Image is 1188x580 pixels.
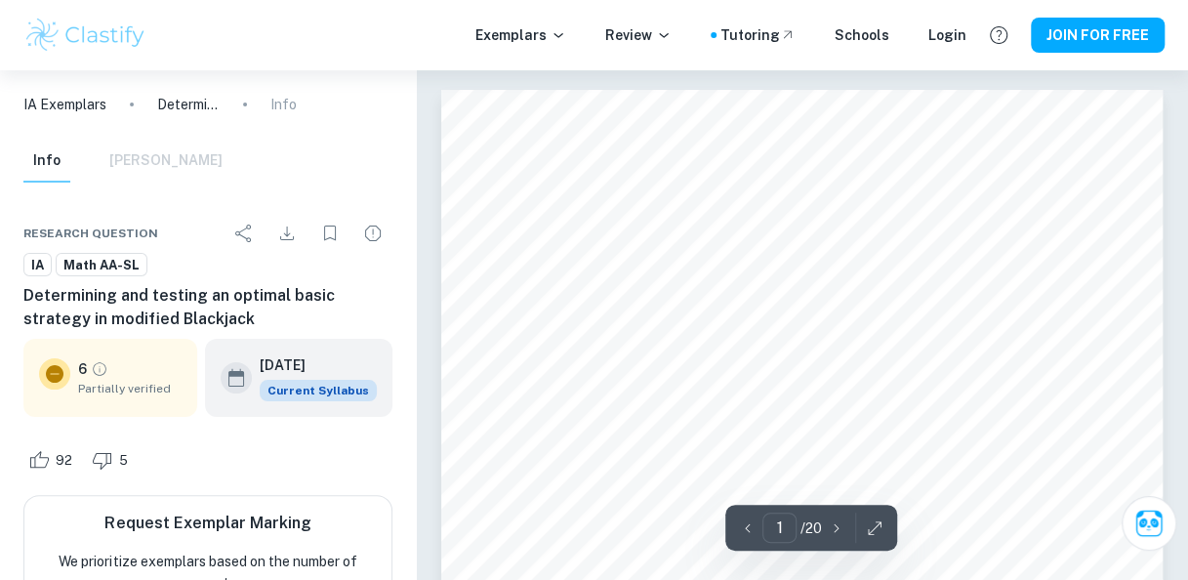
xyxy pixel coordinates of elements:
[982,19,1015,52] button: Help and Feedback
[87,444,139,476] div: Dislike
[260,380,377,401] span: Current Syllabus
[78,380,182,397] span: Partially verified
[270,94,297,115] p: Info
[353,214,392,253] div: Report issue
[1031,18,1165,53] button: JOIN FOR FREE
[475,24,566,46] p: Exemplars
[800,518,822,539] p: / 20
[835,24,889,46] a: Schools
[23,253,52,277] a: IA
[23,140,70,183] button: Info
[57,256,146,275] span: Math AA-SL
[310,214,349,253] div: Bookmark
[260,354,361,376] h6: [DATE]
[56,253,147,277] a: Math AA-SL
[260,380,377,401] div: This exemplar is based on the current syllabus. Feel free to refer to it for inspiration/ideas wh...
[720,24,796,46] a: Tutoring
[91,360,108,378] a: Grade partially verified
[45,451,83,471] span: 92
[1122,496,1176,551] button: Ask Clai
[23,94,106,115] a: IA Exemplars
[23,16,147,55] img: Clastify logo
[157,94,220,115] p: Determining and testing an optimal basic strategy in modified Blackjack
[225,214,264,253] div: Share
[267,214,307,253] div: Download
[104,512,310,535] h6: Request Exemplar Marking
[928,24,966,46] a: Login
[23,444,83,476] div: Like
[108,451,139,471] span: 5
[78,358,87,380] p: 6
[23,225,158,242] span: Research question
[23,284,392,331] h6: Determining and testing an optimal basic strategy in modified Blackjack
[24,256,51,275] span: IA
[605,24,672,46] p: Review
